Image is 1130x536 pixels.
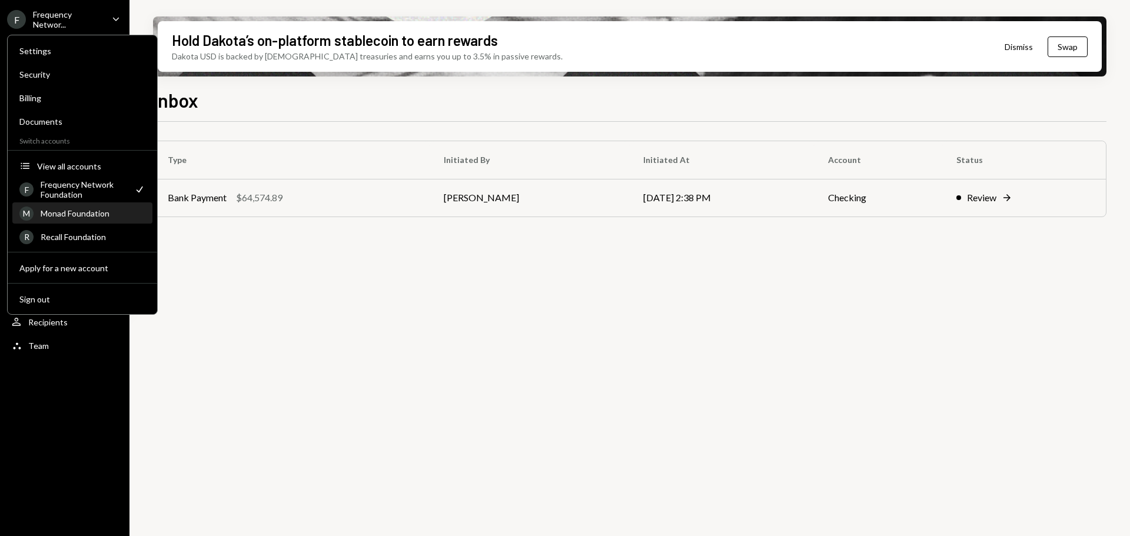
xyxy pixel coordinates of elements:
[942,141,1106,179] th: Status
[7,335,122,356] a: Team
[28,341,49,351] div: Team
[153,88,198,112] h1: Inbox
[12,202,152,224] a: MMonad Foundation
[12,40,152,61] a: Settings
[8,134,157,145] div: Switch accounts
[41,208,145,218] div: Monad Foundation
[7,10,26,29] div: F
[19,294,145,304] div: Sign out
[430,179,629,217] td: [PERSON_NAME]
[629,179,814,217] td: [DATE] 2:38 PM
[19,116,145,126] div: Documents
[12,289,152,310] button: Sign out
[172,31,498,50] div: Hold Dakota’s on-platform stablecoin to earn rewards
[236,191,282,205] div: $64,574.89
[12,87,152,108] a: Billing
[814,179,942,217] td: Checking
[41,232,145,242] div: Recall Foundation
[33,9,102,29] div: Frequency Networ...
[28,317,68,327] div: Recipients
[19,230,34,244] div: R
[19,69,145,79] div: Security
[168,191,227,205] div: Bank Payment
[990,33,1048,61] button: Dismiss
[37,161,145,171] div: View all accounts
[12,258,152,279] button: Apply for a new account
[12,226,152,247] a: RRecall Foundation
[12,111,152,132] a: Documents
[19,263,145,273] div: Apply for a new account
[19,182,34,197] div: F
[19,93,145,103] div: Billing
[629,141,814,179] th: Initiated At
[154,141,430,179] th: Type
[967,191,996,205] div: Review
[7,311,122,332] a: Recipients
[1048,36,1088,57] button: Swap
[19,207,34,221] div: M
[41,179,127,199] div: Frequency Network Foundation
[430,141,629,179] th: Initiated By
[19,46,145,56] div: Settings
[172,50,563,62] div: Dakota USD is backed by [DEMOGRAPHIC_DATA] treasuries and earns you up to 3.5% in passive rewards.
[12,64,152,85] a: Security
[12,156,152,177] button: View all accounts
[814,141,942,179] th: Account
